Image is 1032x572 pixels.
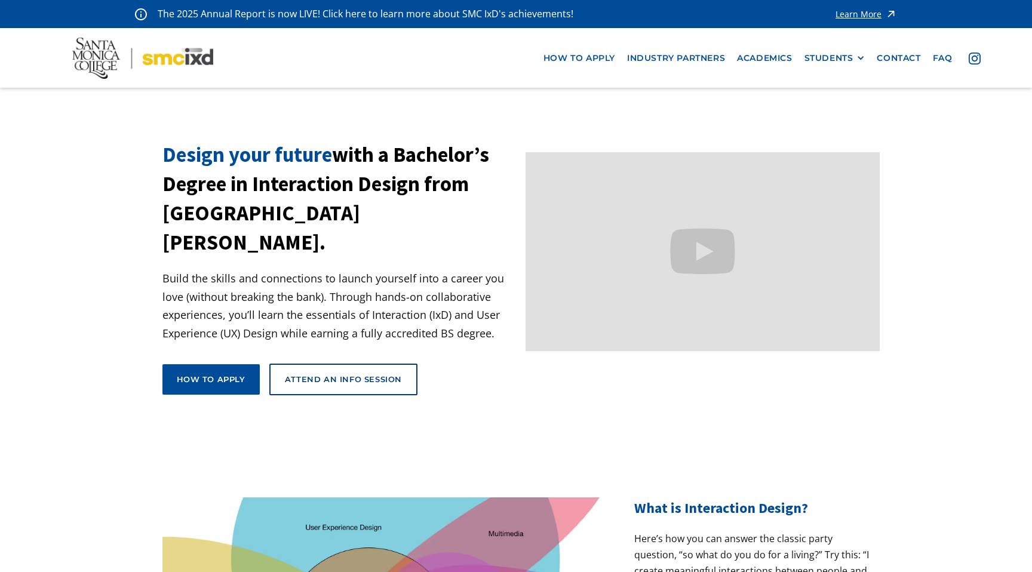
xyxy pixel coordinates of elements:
h2: What is Interaction Design? [634,497,870,519]
img: icon - arrow - alert [885,6,897,22]
p: The 2025 Annual Report is now LIVE! Click here to learn more about SMC IxD's achievements! [158,6,575,22]
div: STUDENTS [804,53,865,63]
a: faq [927,47,959,69]
div: STUDENTS [804,53,853,63]
p: Build the skills and connections to launch yourself into a career you love (without breaking the ... [162,269,517,342]
div: Learn More [836,10,881,19]
a: Academics [731,47,798,69]
span: Design your future [162,142,332,168]
a: How to apply [162,364,260,394]
img: icon - instagram [969,53,981,64]
h1: with a Bachelor’s Degree in Interaction Design from [GEOGRAPHIC_DATA][PERSON_NAME]. [162,140,517,257]
a: industry partners [621,47,731,69]
a: Attend an Info Session [269,364,417,395]
a: contact [871,47,926,69]
img: Santa Monica College - SMC IxD logo [72,38,213,79]
img: icon - information - alert [135,8,147,20]
a: Learn More [836,6,897,22]
div: How to apply [177,374,245,385]
div: Attend an Info Session [285,374,402,385]
iframe: Design your future with a Bachelor's Degree in Interaction Design from Santa Monica College [526,152,880,351]
a: how to apply [537,47,621,69]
